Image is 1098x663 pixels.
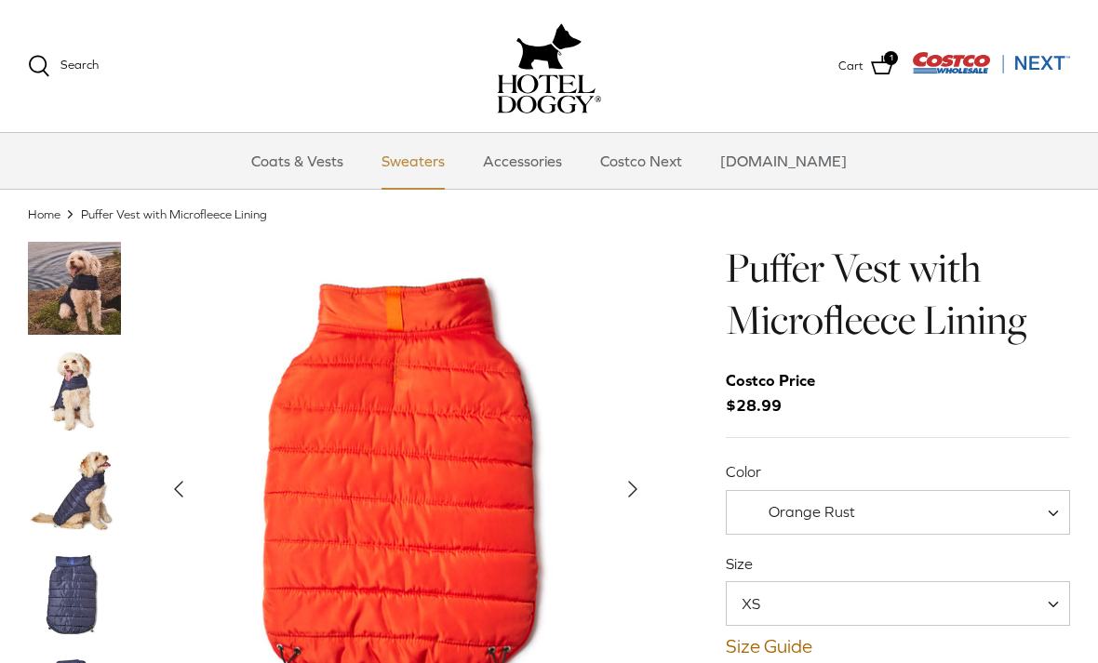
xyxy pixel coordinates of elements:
[726,490,1070,535] span: Orange Rust
[726,553,1070,574] label: Size
[466,133,579,189] a: Accessories
[838,56,864,75] span: Cart
[28,549,121,642] a: Thumbnail Link
[726,461,1070,482] label: Color
[516,19,582,74] img: hoteldoggy.com
[726,635,1070,657] a: Size Guide
[838,54,893,78] a: Cart 1
[583,133,699,189] a: Costco Next
[60,58,99,72] span: Search
[912,51,1070,74] img: Costco Next
[726,581,1070,626] span: XS
[28,206,60,220] a: Home
[497,19,601,113] a: hoteldoggy.com hoteldoggycom
[365,133,462,189] a: Sweaters
[912,63,1070,77] a: Visit Costco Next
[81,206,267,220] a: Puffer Vest with Microfleece Lining
[158,469,199,510] button: Previous
[612,469,653,510] button: Next
[497,74,601,113] img: hoteldoggycom
[234,133,360,189] a: Coats & Vests
[28,206,1070,223] nav: Breadcrumbs
[726,242,1070,347] h1: Puffer Vest with Microfleece Lining
[28,242,121,335] a: Thumbnail Link
[769,503,855,520] span: Orange Rust
[727,593,797,614] span: XS
[727,502,892,522] span: Orange Rust
[884,51,898,65] span: 1
[726,368,815,393] div: Costco Price
[28,55,99,77] a: Search
[28,446,121,539] a: Thumbnail Link
[703,133,864,189] a: [DOMAIN_NAME]
[28,344,121,437] a: Thumbnail Link
[726,368,834,418] span: $28.99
